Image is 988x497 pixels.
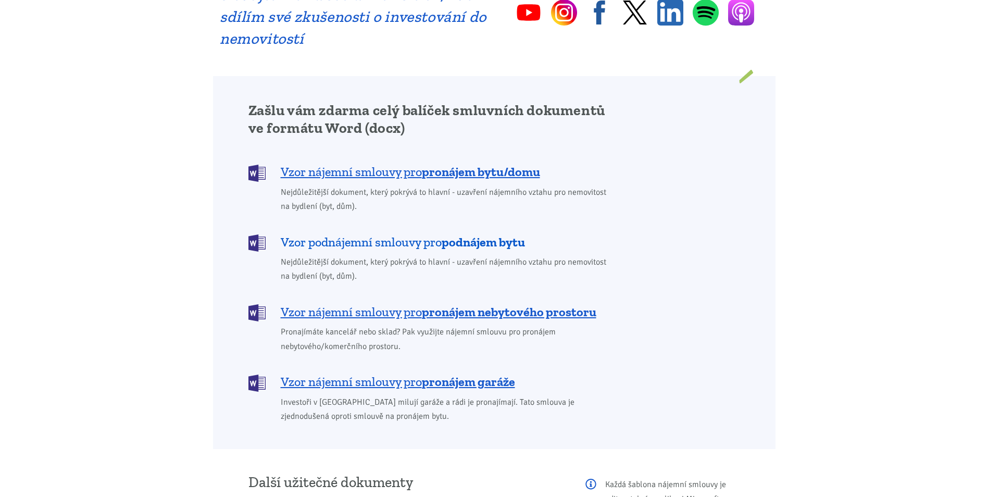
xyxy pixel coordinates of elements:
[248,233,614,251] a: Vzor podnájemní smlouvy propodnájem bytu
[281,164,540,180] span: Vzor nájemní smlouvy pro
[248,234,266,252] img: DOCX (Word)
[281,255,614,283] span: Nejdůležitější dokument, který pokrývá to hlavní - uzavření nájemního vztahu pro nemovitost na by...
[281,185,614,214] span: Nejdůležitější dokument, který pokrývá to hlavní - uzavření nájemního vztahu pro nemovitost na by...
[422,164,540,179] b: pronájem bytu/domu
[281,325,614,353] span: Pronajímáte kancelář nebo sklad? Pak využijte nájemní smlouvu pro pronájem nebytového/komerčního ...
[422,304,596,319] b: pronájem nebytového prostoru
[281,304,596,320] span: Vzor nájemní smlouvy pro
[248,304,266,321] img: DOCX (Word)
[248,102,614,137] h2: Zašlu vám zdarma celý balíček smluvních dokumentů ve formátu Word (docx)
[248,164,614,181] a: Vzor nájemní smlouvy propronájem bytu/domu
[281,234,525,251] span: Vzor podnájemní smlouvy pro
[442,234,525,250] b: podnájem bytu
[248,165,266,182] img: DOCX (Word)
[248,374,614,391] a: Vzor nájemní smlouvy propronájem garáže
[248,475,571,490] h3: Další užitečné dokumenty
[281,395,614,424] span: Investoři v [GEOGRAPHIC_DATA] milují garáže a rádi je pronajímají. Tato smlouva je zjednodušená o...
[281,374,515,390] span: Vzor nájemní smlouvy pro
[422,374,515,389] b: pronájem garáže
[248,303,614,320] a: Vzor nájemní smlouvy propronájem nebytového prostoru
[248,375,266,392] img: DOCX (Word)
